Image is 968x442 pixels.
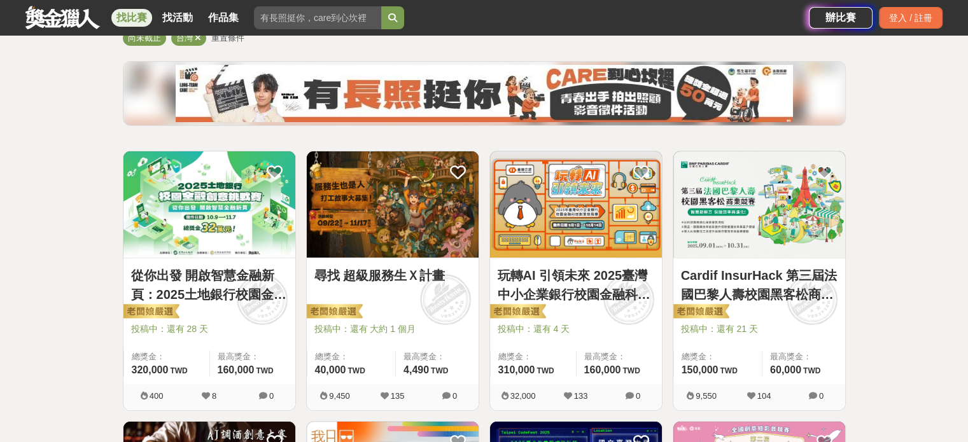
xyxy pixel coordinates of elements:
[176,33,193,43] span: 台灣
[157,9,198,27] a: 找活動
[803,366,820,375] span: TWD
[498,266,654,304] a: 玩轉AI 引領未來 2025臺灣中小企業銀行校園金融科技創意挑戰賽
[452,391,457,401] span: 0
[329,391,350,401] span: 9,450
[212,391,216,401] span: 8
[403,364,429,375] span: 4,490
[315,350,388,363] span: 總獎金：
[176,65,793,122] img: f7c855b4-d01c-467d-b383-4c0caabe547d.jpg
[720,366,737,375] span: TWD
[488,303,546,321] img: 老闆娘嚴選
[150,391,164,401] span: 400
[584,364,621,375] span: 160,000
[498,364,535,375] span: 310,000
[809,7,873,29] a: 辦比賽
[819,391,824,401] span: 0
[673,151,845,258] img: Cover Image
[203,9,244,27] a: 作品集
[681,322,838,336] span: 投稿中：還有 21 天
[498,322,654,336] span: 投稿中：還有 4 天
[218,364,255,375] span: 160,000
[757,391,771,401] span: 104
[132,364,169,375] span: 320,000
[269,391,274,401] span: 0
[403,350,471,363] span: 最高獎金：
[574,391,588,401] span: 133
[622,366,640,375] span: TWD
[770,350,838,363] span: 最高獎金：
[696,391,717,401] span: 9,550
[304,303,363,321] img: 老闆娘嚴選
[347,366,365,375] span: TWD
[681,266,838,304] a: Cardif InsurHack 第三屆法國巴黎人壽校園黑客松商業競賽
[123,151,295,258] img: Cover Image
[671,303,729,321] img: 老闆娘嚴選
[131,322,288,336] span: 投稿中：還有 28 天
[682,364,719,375] span: 150,000
[254,6,381,29] input: 有長照挺你，care到心坎裡！青春出手，拍出照顧 影音徵件活動
[111,9,152,27] a: 找比賽
[498,350,568,363] span: 總獎金：
[218,350,288,363] span: 最高獎金：
[510,391,536,401] span: 32,000
[211,33,244,43] span: 重置條件
[537,366,554,375] span: TWD
[315,364,346,375] span: 40,000
[682,350,754,363] span: 總獎金：
[636,391,640,401] span: 0
[256,366,273,375] span: TWD
[770,364,801,375] span: 60,000
[490,151,662,258] img: Cover Image
[431,366,448,375] span: TWD
[307,151,479,258] img: Cover Image
[170,366,187,375] span: TWD
[584,350,654,363] span: 最高獎金：
[391,391,405,401] span: 135
[314,322,471,336] span: 投稿中：還有 大約 1 個月
[128,33,161,43] span: 尚未截止
[121,303,179,321] img: 老闆娘嚴選
[879,7,943,29] div: 登入 / 註冊
[132,350,202,363] span: 總獎金：
[131,266,288,304] a: 從你出發 開啟智慧金融新頁：2025土地銀行校園金融創意挑戰賽
[314,266,471,285] a: 尋找 超級服務生Ｘ計畫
